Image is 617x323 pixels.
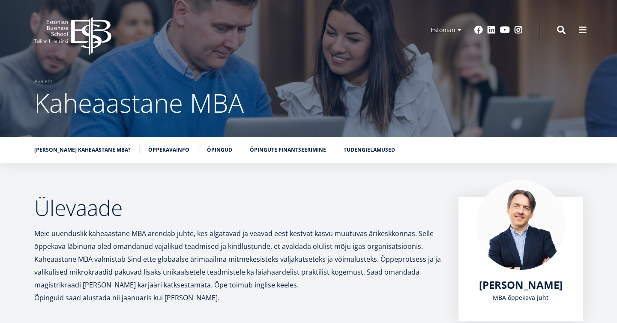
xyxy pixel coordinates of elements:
[500,26,510,34] a: Youtube
[476,291,566,304] div: MBA õppekava juht
[476,180,566,270] img: Marko Rillo
[344,146,395,154] a: Tudengielamused
[34,77,52,86] a: Avaleht
[34,227,441,291] p: Meie uuenduslik kaheaastane MBA arendab juhte, kes algatavad ja veavad eest kestvat kasvu muutuva...
[34,85,244,120] span: Kaheaastane MBA
[148,146,189,154] a: Õppekavainfo
[34,291,441,304] p: Õpinguid saad alustada nii jaanuaris kui [PERSON_NAME].
[479,278,563,291] a: [PERSON_NAME]
[514,26,523,34] a: Instagram
[34,197,441,218] h2: Ülevaade
[487,26,496,34] a: Linkedin
[479,278,563,292] span: [PERSON_NAME]
[474,26,483,34] a: Facebook
[250,146,326,154] a: Õpingute finantseerimine
[34,146,131,154] a: [PERSON_NAME] kaheaastane MBA?
[207,146,232,154] a: Õpingud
